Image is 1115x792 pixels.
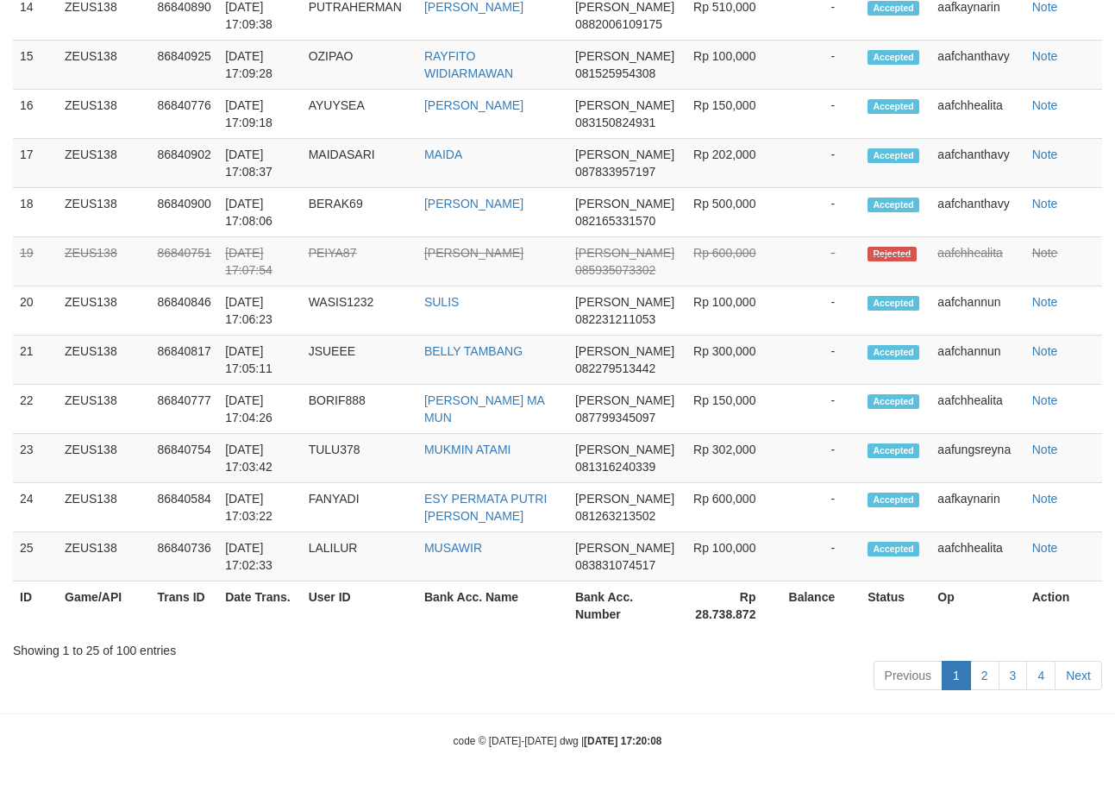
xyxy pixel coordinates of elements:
[150,385,218,434] td: 86840777
[302,434,417,483] td: TULU378
[930,483,1024,532] td: aafkaynarin
[781,188,861,237] td: -
[781,434,861,483] td: -
[58,336,150,385] td: ZEUS138
[781,483,861,532] td: -
[58,581,150,631] th: Game/API
[781,237,861,286] td: -
[302,385,417,434] td: BORIF888
[150,41,218,90] td: 86840925
[150,336,218,385] td: 86840817
[781,41,861,90] td: -
[1032,98,1058,112] a: Note
[930,336,1024,385] td: aafchannun
[930,237,1024,286] td: aafchhealita
[930,139,1024,188] td: aafchanthavy
[1032,148,1058,161] a: Note
[575,460,655,474] span: Copy 081316240339 to clipboard
[868,198,919,212] span: Accepted
[302,41,417,90] td: OZIPAO
[58,385,150,434] td: ZEUS138
[575,541,674,555] span: [PERSON_NAME]
[13,41,58,90] td: 15
[874,661,943,690] a: Previous
[681,581,781,631] th: Rp 28.738.872
[575,17,662,31] span: Copy 0882006109175 to clipboard
[575,312,655,326] span: Copy 082231211053 to clipboard
[1032,295,1058,309] a: Note
[930,188,1024,237] td: aafchanthavy
[424,344,523,358] a: BELLY TAMBANG
[575,361,655,375] span: Copy 082279513442 to clipboard
[930,41,1024,90] td: aafchanthavy
[218,286,301,336] td: [DATE] 17:06:23
[781,90,861,139] td: -
[868,50,919,65] span: Accepted
[575,148,674,161] span: [PERSON_NAME]
[1032,344,1058,358] a: Note
[930,581,1024,631] th: Op
[575,116,655,129] span: Copy 083150824931 to clipboard
[58,286,150,336] td: ZEUS138
[1032,197,1058,211] a: Note
[868,1,919,16] span: Accepted
[150,581,218,631] th: Trans ID
[781,139,861,188] td: -
[218,139,301,188] td: [DATE] 17:08:37
[868,247,916,261] span: Rejected
[58,188,150,237] td: ZEUS138
[930,286,1024,336] td: aafchannun
[302,188,417,237] td: BERAK69
[302,532,417,581] td: LALILUR
[681,139,781,188] td: Rp 202,000
[58,90,150,139] td: ZEUS138
[930,434,1024,483] td: aafungsreyna
[302,139,417,188] td: MAIDASARI
[575,66,655,80] span: Copy 081525954308 to clipboard
[681,286,781,336] td: Rp 100,000
[1032,49,1058,63] a: Note
[58,41,150,90] td: ZEUS138
[302,237,417,286] td: PEIYA87
[868,296,919,311] span: Accepted
[999,661,1028,690] a: 3
[868,345,919,360] span: Accepted
[781,581,861,631] th: Balance
[218,483,301,532] td: [DATE] 17:03:22
[424,541,482,555] a: MUSAWIR
[302,90,417,139] td: AYUYSEA
[218,90,301,139] td: [DATE] 17:09:18
[424,492,547,523] a: ESY PERMATA PUTRI [PERSON_NAME]
[218,188,301,237] td: [DATE] 17:08:06
[58,434,150,483] td: ZEUS138
[218,385,301,434] td: [DATE] 17:04:26
[150,286,218,336] td: 86840846
[970,661,999,690] a: 2
[868,394,919,409] span: Accepted
[13,635,1102,659] div: Showing 1 to 25 of 100 entries
[13,286,58,336] td: 20
[681,532,781,581] td: Rp 100,000
[861,581,930,631] th: Status
[13,581,58,631] th: ID
[218,336,301,385] td: [DATE] 17:05:11
[1032,393,1058,407] a: Note
[302,286,417,336] td: WASIS1232
[13,188,58,237] td: 18
[13,237,58,286] td: 19
[13,385,58,434] td: 22
[868,542,919,556] span: Accepted
[58,532,150,581] td: ZEUS138
[868,148,919,163] span: Accepted
[575,295,674,309] span: [PERSON_NAME]
[150,188,218,237] td: 86840900
[302,336,417,385] td: JSUEEE
[575,165,655,179] span: Copy 087833957197 to clipboard
[575,344,674,358] span: [PERSON_NAME]
[150,532,218,581] td: 86840736
[1055,661,1102,690] a: Next
[868,493,919,507] span: Accepted
[454,735,662,747] small: code © [DATE]-[DATE] dwg |
[575,98,674,112] span: [PERSON_NAME]
[942,661,971,690] a: 1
